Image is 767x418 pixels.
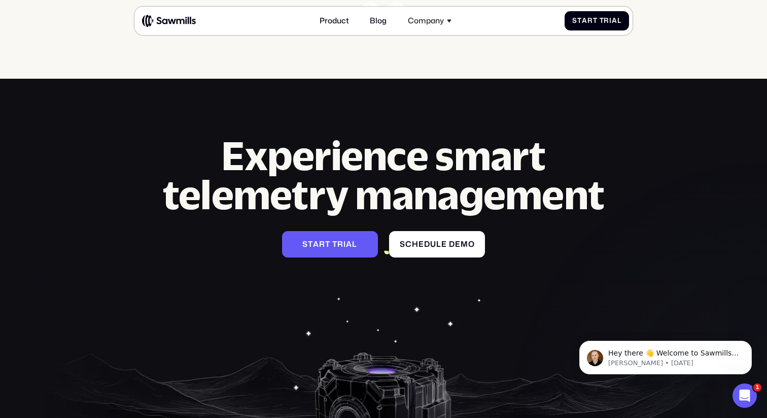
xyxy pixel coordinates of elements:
div: Company [402,11,457,31]
div: Previous slide [361,2,380,21]
span: t [325,240,330,249]
span: a [582,17,587,25]
span: e [419,240,424,249]
span: e [455,240,461,249]
span: a [612,17,617,25]
span: l [617,17,621,25]
span: m [461,240,468,249]
span: r [337,240,343,249]
span: r [604,17,609,25]
span: i [609,17,612,25]
div: Next slide [388,2,407,21]
span: u [430,240,436,249]
span: h [412,240,419,249]
span: T [332,240,337,249]
span: o [468,240,475,249]
span: t [308,240,313,249]
iframe: Intercom notifications message [564,319,767,391]
a: StartTrial [565,11,629,31]
span: r [587,17,593,25]
span: S [572,17,577,25]
a: Scheduledemo [389,231,485,258]
div: Company [408,16,444,25]
span: l [436,240,441,249]
span: c [405,240,412,249]
span: T [600,17,604,25]
span: i [343,240,346,249]
h2: Experience smart telemetry management [134,136,633,214]
span: a [313,240,319,249]
span: d [449,240,455,249]
span: 1 [753,383,761,392]
a: Blog [364,11,393,31]
span: d [424,240,430,249]
iframe: Intercom live chat [733,383,757,408]
span: a [346,240,352,249]
span: S [302,240,308,249]
span: l [352,240,357,249]
a: StartTrial [282,231,378,258]
span: r [319,240,325,249]
a: Product [314,11,355,31]
span: t [577,17,582,25]
span: e [441,240,447,249]
span: S [400,240,405,249]
span: t [593,17,598,25]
